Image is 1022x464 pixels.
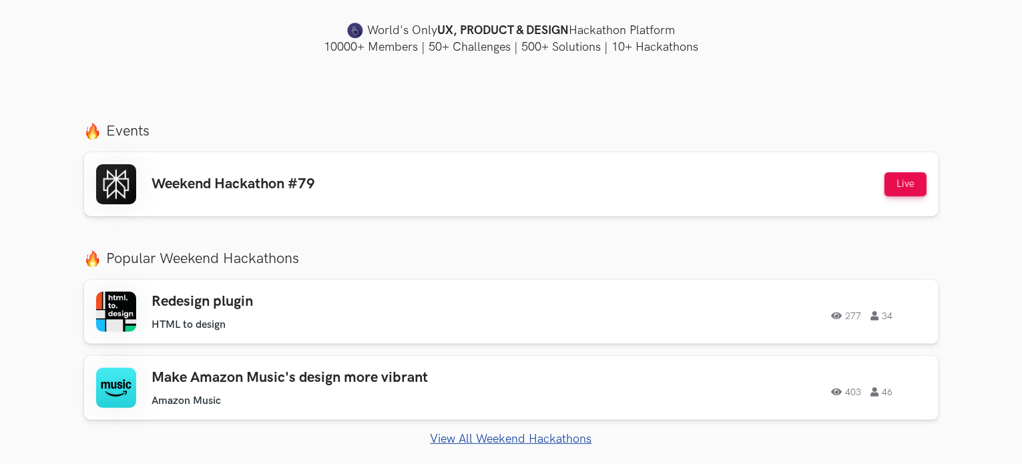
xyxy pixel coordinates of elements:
[832,311,862,320] span: 277
[152,293,531,310] h3: Redesign plugin
[884,172,927,196] button: Live
[871,387,893,397] span: 46
[84,250,939,268] label: Popular Weekend Hackathons
[152,176,316,193] h3: Weekend Hackathon #79
[832,387,862,397] span: 403
[84,356,939,420] a: Make Amazon Music's design more vibrant Amazon Music 403 46
[152,369,531,387] h3: Make Amazon Music's design more vibrant
[84,250,101,267] img: fire.png
[152,395,222,407] li: Amazon Music
[437,21,569,40] strong: UX, PRODUCT & DESIGN
[152,318,226,331] li: HTML to design
[871,311,893,320] span: 34
[84,39,939,55] h4: 10000+ Members | 50+ Challenges | 500+ Solutions | 10+ Hackathons
[84,122,939,140] label: Events
[84,152,939,216] a: Weekend Hackathon #79 Live
[84,21,939,40] h4: World's Only Hackathon Platform
[347,22,363,39] img: uxhack-favicon-image.png
[84,432,939,446] a: View All Weekend Hackathons
[84,123,101,140] img: fire.png
[84,280,939,344] a: Redesign plugin HTML to design 277 34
